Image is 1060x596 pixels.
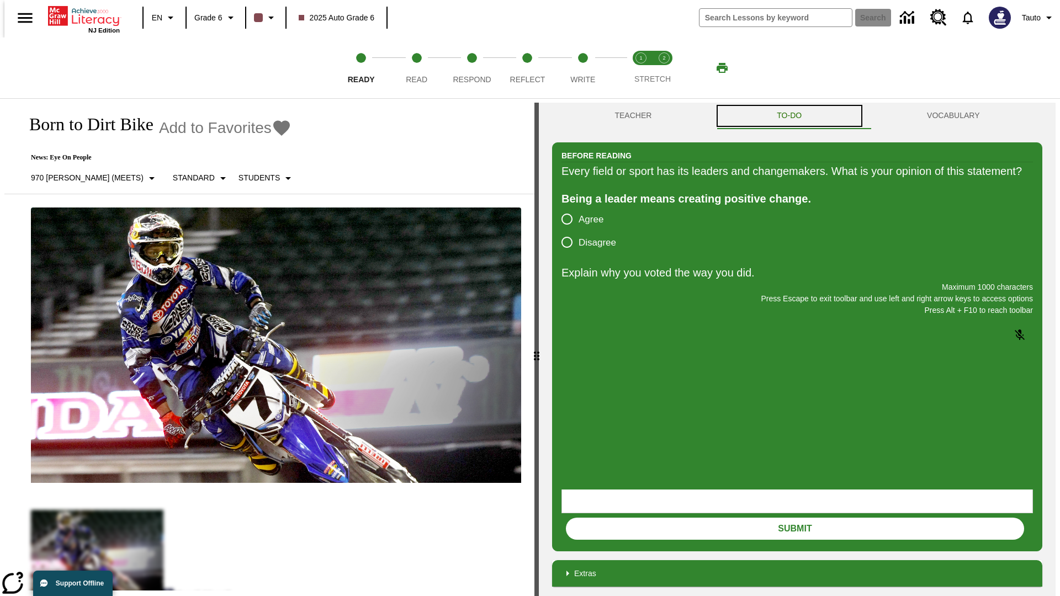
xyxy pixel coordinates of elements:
[159,119,272,137] span: Add to Favorites
[168,168,234,188] button: Scaffolds, Standard
[561,162,1033,180] div: Every field or sport has its leaders and changemakers. What is your opinion of this statement?
[924,3,953,33] a: Resource Center, Will open in new tab
[406,75,427,84] span: Read
[26,168,163,188] button: Select Lexile, 970 Lexile (Meets)
[495,38,559,98] button: Reflect step 4 of 5
[662,55,665,61] text: 2
[4,103,534,590] div: reading
[989,7,1011,29] img: Avatar
[159,118,291,137] button: Add to Favorites - Born to Dirt Bike
[453,75,491,84] span: Respond
[33,571,113,596] button: Support Offline
[329,38,393,98] button: Ready step 1 of 5
[561,150,632,162] h2: Before Reading
[31,207,521,483] img: Motocross racer James Stewart flies through the air on his dirt bike.
[639,55,642,61] text: 1
[561,207,625,254] div: poll
[48,4,120,34] div: Home
[152,12,162,24] span: EN
[239,172,280,184] p: Students
[1017,8,1060,28] button: Profile/Settings
[4,9,161,19] body: Explain why you voted the way you did. Maximum 1000 characters Press Alt + F10 to reach toolbar P...
[18,114,153,135] h1: Born to Dirt Bike
[570,75,595,84] span: Write
[865,103,1042,129] button: VOCABULARY
[299,12,375,24] span: 2025 Auto Grade 6
[348,75,375,84] span: Ready
[561,293,1033,305] p: Press Escape to exit toolbar and use left and right arrow keys to access options
[634,74,671,83] span: STRETCH
[566,518,1024,540] button: Submit
[552,103,1042,129] div: Instructional Panel Tabs
[699,9,852,26] input: search field
[982,3,1017,32] button: Select a new avatar
[714,103,865,129] button: TO-DO
[440,38,504,98] button: Respond step 3 of 5
[88,27,120,34] span: NJ Edition
[561,305,1033,316] p: Press Alt + F10 to reach toolbar
[625,38,657,98] button: Stretch Read step 1 of 2
[539,103,1056,596] div: activity
[893,3,924,33] a: Data Center
[147,8,182,28] button: Language: EN, Select a language
[648,38,680,98] button: Stretch Respond step 2 of 2
[561,264,1033,281] p: Explain why you voted the way you did.
[551,38,615,98] button: Write step 5 of 5
[1006,322,1033,348] button: Click to activate and allow voice recognition
[250,8,282,28] button: Class color is dark brown. Change class color
[704,58,740,78] button: Print
[18,153,299,162] p: News: Eye On People
[574,568,596,579] p: Extras
[552,103,714,129] button: Teacher
[953,3,982,32] a: Notifications
[579,236,616,250] span: Disagree
[190,8,242,28] button: Grade: Grade 6, Select a grade
[194,12,222,24] span: Grade 6
[579,212,603,227] span: Agree
[510,75,545,84] span: Reflect
[561,190,1033,207] div: Being a leader means creating positive change.
[56,579,104,587] span: Support Offline
[552,560,1042,587] div: Extras
[384,38,448,98] button: Read step 2 of 5
[534,103,539,596] div: Press Enter or Spacebar and then press right and left arrow keys to move the slider
[173,172,215,184] p: Standard
[234,168,299,188] button: Select Student
[9,2,41,34] button: Open side menu
[1022,12,1041,24] span: Tauto
[31,172,144,184] p: 970 [PERSON_NAME] (Meets)
[561,281,1033,293] p: Maximum 1000 characters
